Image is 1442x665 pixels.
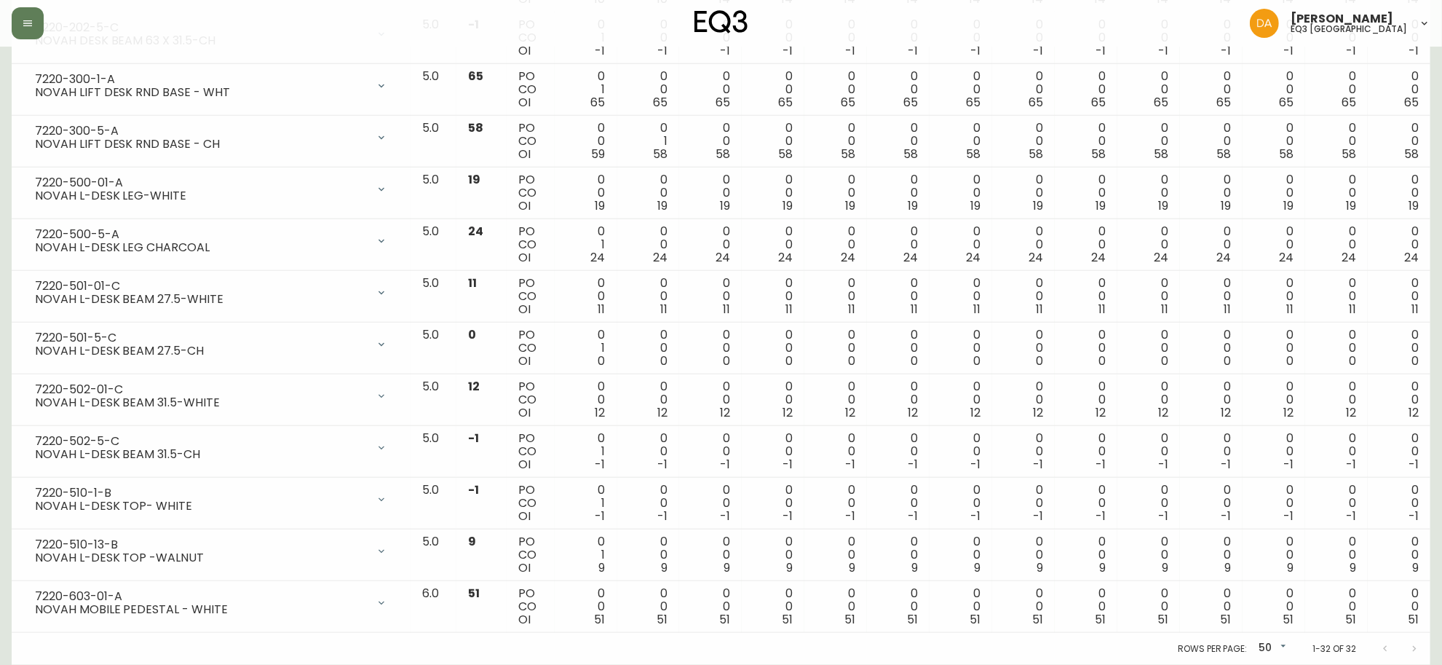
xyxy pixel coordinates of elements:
span: -1 [658,42,668,59]
div: 0 0 [691,328,730,368]
div: 0 0 [629,432,668,471]
div: 7220-603-01-ANOVAH MOBILE PEDESTAL - WHITE [23,587,399,619]
span: 12 [908,404,918,421]
td: 5.0 [411,323,456,374]
td: 5.0 [411,116,456,168]
span: 11 [1098,301,1106,318]
div: 0 0 [691,70,730,109]
span: 0 [1224,353,1231,369]
div: NOVAH LIFT DESK RND BASE - CH [35,138,367,151]
span: 0 [1036,353,1043,369]
div: 7220-300-5-ANOVAH LIFT DESK RND BASE - CH [23,122,399,154]
div: 0 0 [629,225,668,264]
div: 0 0 [941,277,981,316]
div: 0 0 [879,277,918,316]
div: 0 0 [691,277,730,316]
span: 65 [841,94,855,111]
div: 0 0 [753,328,793,368]
span: 19 [721,197,731,214]
span: 65 [1029,94,1043,111]
div: 7220-502-5-C [35,435,367,448]
span: 24 [1154,249,1168,266]
span: 19 [783,197,793,214]
span: 19 [908,197,918,214]
span: 0 [468,326,476,343]
div: PO CO [518,70,542,109]
div: 0 0 [1254,277,1294,316]
span: OI [518,42,531,59]
div: 0 0 [1379,432,1419,471]
img: dd1a7e8db21a0ac8adbf82b84ca05374 [1250,9,1279,38]
div: PO CO [518,173,542,213]
div: 0 0 [1379,277,1419,316]
div: NOVAH LIFT DESK RND BASE - WHT [35,86,367,99]
div: 0 0 [816,122,855,161]
div: 0 0 [941,225,981,264]
span: 19 [1158,197,1168,214]
div: 7220-510-1-BNOVAH L-DESK TOP- WHITE [23,484,399,516]
span: 12 [845,404,855,421]
img: logo [694,10,748,34]
div: NOVAH L-DESK TOP- WHITE [35,500,367,513]
div: NOVAH L-DESK LEG CHARCOAL [35,241,367,254]
div: 0 0 [1066,328,1106,368]
span: 58 [654,146,668,162]
span: 24 [1342,249,1356,266]
div: 0 0 [1066,173,1106,213]
div: 0 0 [753,277,793,316]
div: 0 0 [816,225,855,264]
div: 0 0 [1066,225,1106,264]
span: OI [518,456,531,473]
span: 11 [1036,301,1043,318]
div: 0 0 [1129,225,1168,264]
div: 0 1 [566,225,606,264]
span: 58 [716,146,731,162]
div: 0 0 [1004,380,1043,420]
span: 58 [778,146,793,162]
div: 0 0 [1129,380,1168,420]
div: 0 0 [566,277,606,316]
span: 58 [841,146,855,162]
span: OI [518,301,531,318]
span: 0 [1349,353,1356,369]
span: 65 [468,68,483,84]
div: 0 0 [1004,225,1043,264]
div: NOVAH L-DESK BEAM 27.5-WHITE [35,293,367,306]
div: PO CO [518,277,542,316]
span: 12 [658,404,668,421]
div: 0 0 [1192,277,1231,316]
span: -1 [1096,42,1106,59]
td: 5.0 [411,64,456,116]
div: PO CO [518,225,542,264]
div: 0 0 [1254,173,1294,213]
div: 0 0 [879,173,918,213]
div: 0 0 [691,380,730,420]
span: 0 [723,353,730,369]
span: 0 [661,353,668,369]
span: 0 [1411,353,1419,369]
span: 0 [785,353,793,369]
span: 11 [598,301,606,318]
span: 12 [1033,404,1043,421]
span: 19 [1409,197,1419,214]
div: 0 0 [1129,432,1168,471]
div: PO CO [518,122,542,161]
div: 0 0 [1317,173,1356,213]
span: 19 [1033,197,1043,214]
span: 12 [1346,404,1356,421]
span: 24 [468,223,483,240]
span: -1 [783,42,793,59]
div: 0 0 [1129,173,1168,213]
td: 5.0 [411,374,456,426]
div: 0 0 [1004,173,1043,213]
span: -1 [721,456,731,473]
div: 0 0 [941,380,981,420]
span: 24 [1091,249,1106,266]
span: 19 [1096,197,1106,214]
span: 11 [1224,301,1231,318]
div: PO CO [518,432,542,471]
div: 0 0 [816,277,855,316]
span: 58 [468,119,483,136]
div: 0 0 [816,173,855,213]
span: 11 [1349,301,1356,318]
